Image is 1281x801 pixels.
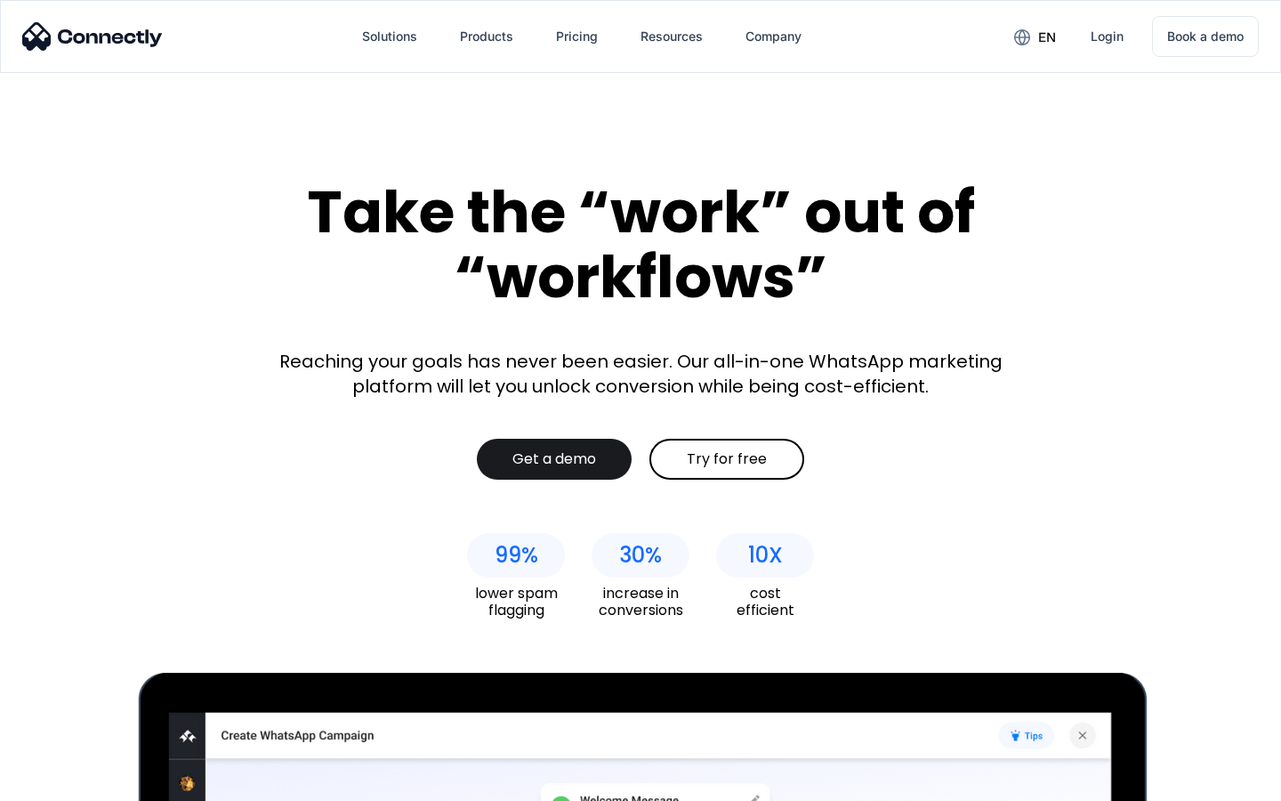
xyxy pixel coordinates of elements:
[1152,16,1259,57] a: Book a demo
[592,585,689,619] div: increase in conversions
[619,543,662,568] div: 30%
[731,15,816,58] div: Company
[22,22,163,51] img: Connectly Logo
[1076,15,1138,58] a: Login
[748,543,783,568] div: 10X
[687,450,767,468] div: Try for free
[1091,24,1124,49] div: Login
[512,450,596,468] div: Get a demo
[1000,23,1069,50] div: en
[626,15,717,58] div: Resources
[556,24,598,49] div: Pricing
[240,180,1041,309] div: Take the “work” out of “workflows”
[267,349,1014,399] div: Reaching your goals has never been easier. Our all-in-one WhatsApp marketing platform will let yo...
[745,24,802,49] div: Company
[362,24,417,49] div: Solutions
[716,585,814,619] div: cost efficient
[18,770,107,795] aside: Language selected: English
[446,15,528,58] div: Products
[348,15,431,58] div: Solutions
[542,15,612,58] a: Pricing
[640,24,703,49] div: Resources
[495,543,538,568] div: 99%
[1038,25,1056,50] div: en
[460,24,513,49] div: Products
[649,439,804,480] a: Try for free
[467,585,565,619] div: lower spam flagging
[477,439,632,480] a: Get a demo
[36,770,107,795] ul: Language list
